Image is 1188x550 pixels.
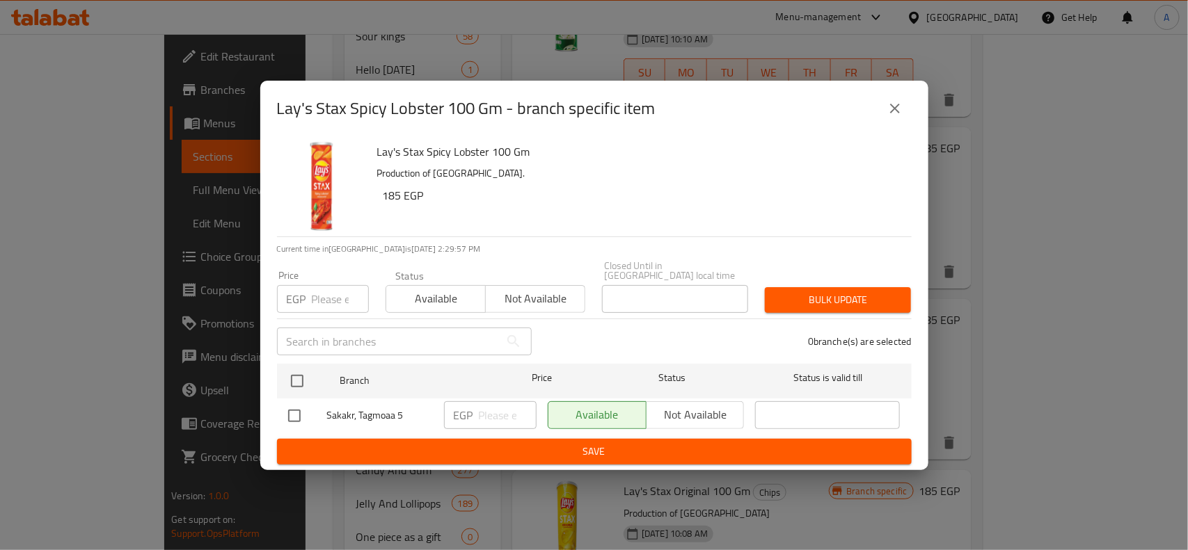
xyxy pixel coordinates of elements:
button: Available [386,285,486,313]
h6: 185 EGP [383,186,901,205]
input: Please enter price [479,401,537,429]
p: EGP [287,291,306,307]
img: Lay's Stax Spicy Lobster 100 Gm [277,142,366,231]
span: Status is valid till [755,369,900,387]
span: Available [392,289,480,309]
span: Sakakr, Tagmoaa 5 [327,407,433,424]
p: Production of [GEOGRAPHIC_DATA]. [377,165,901,182]
h2: Lay's Stax Spicy Lobster 100 Gm - branch specific item [277,97,656,120]
span: Branch [340,372,484,389]
button: Save [277,439,912,464]
span: Save [288,443,901,460]
span: Bulk update [776,291,900,309]
h6: Lay's Stax Spicy Lobster 100 Gm [377,142,901,161]
p: EGP [454,407,473,423]
span: Not available [491,289,580,309]
button: Not available [485,285,585,313]
button: Bulk update [765,287,911,313]
span: Status [599,369,744,387]
input: Please enter price [312,285,369,313]
span: Price [496,369,588,387]
input: Search in branches [277,327,500,355]
p: 0 branche(s) are selected [808,334,912,348]
p: Current time in [GEOGRAPHIC_DATA] is [DATE] 2:29:57 PM [277,243,912,255]
button: close [878,92,912,125]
